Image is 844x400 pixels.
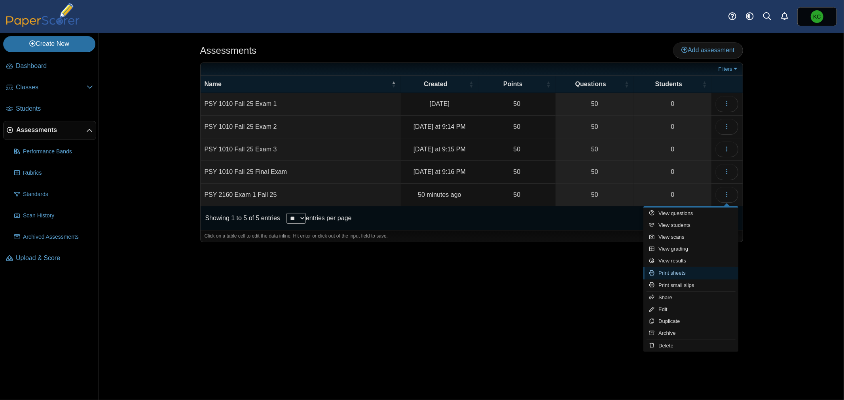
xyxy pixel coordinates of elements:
[424,81,448,87] span: Created
[634,184,712,206] a: 0
[546,76,551,92] span: Points : Activate to sort
[643,292,738,304] a: Share
[643,315,738,327] a: Duplicate
[556,93,634,115] a: 50
[702,76,707,92] span: Students : Activate to sort
[413,123,466,130] time: Sep 18, 2025 at 9:14 PM
[556,116,634,138] a: 50
[11,142,96,161] a: Performance Bands
[643,279,738,291] a: Print small slips
[201,93,401,115] td: PSY 1010 Fall 25 Exam 1
[634,138,712,160] a: 0
[717,65,741,73] a: Filters
[391,76,396,92] span: Name : Activate to invert sorting
[634,93,712,115] a: 0
[575,81,606,87] span: Questions
[478,116,556,138] td: 50
[201,161,401,183] td: PSY 1010 Fall 25 Final Exam
[643,231,738,243] a: View scans
[23,148,93,156] span: Performance Bands
[556,161,634,183] a: 50
[643,255,738,267] a: View results
[3,121,96,140] a: Assessments
[201,230,743,242] div: Click on a table cell to edit the data inline. Hit enter or click out of the input field to save.
[643,327,738,339] a: Archive
[418,191,461,198] time: Sep 19, 2025 at 9:54 AM
[469,76,474,92] span: Created : Activate to sort
[556,138,634,160] a: 50
[11,185,96,204] a: Standards
[634,161,712,183] a: 0
[478,93,556,115] td: 50
[16,83,87,92] span: Classes
[643,243,738,255] a: View grading
[673,42,743,58] a: Add assessment
[11,164,96,183] a: Rubrics
[655,81,682,87] span: Students
[643,304,738,315] a: Edit
[556,184,634,206] a: 50
[11,206,96,225] a: Scan History
[797,7,837,26] a: Kelly Charlton
[643,340,738,352] a: Delete
[643,208,738,219] a: View questions
[3,22,82,28] a: PaperScorer
[3,249,96,268] a: Upload & Score
[11,228,96,247] a: Archived Assessments
[478,161,556,183] td: 50
[306,215,352,221] label: entries per page
[3,57,96,76] a: Dashboard
[201,184,401,206] td: PSY 2160 Exam 1 Fall 25
[3,78,96,97] a: Classes
[201,116,401,138] td: PSY 1010 Fall 25 Exam 2
[413,168,466,175] time: Sep 18, 2025 at 9:16 PM
[643,267,738,279] a: Print sheets
[16,254,93,262] span: Upload & Score
[3,36,95,52] a: Create New
[811,10,823,23] span: Kelly Charlton
[813,14,821,19] span: Kelly Charlton
[3,100,96,119] a: Students
[201,138,401,161] td: PSY 1010 Fall 25 Exam 3
[413,146,466,153] time: Sep 18, 2025 at 9:15 PM
[205,81,222,87] span: Name
[478,184,556,206] td: 50
[201,206,280,230] div: Showing 1 to 5 of 5 entries
[478,138,556,161] td: 50
[200,44,257,57] h1: Assessments
[16,126,86,134] span: Assessments
[16,62,93,70] span: Dashboard
[23,169,93,177] span: Rubrics
[503,81,523,87] span: Points
[23,233,93,241] span: Archived Assessments
[430,100,450,107] time: Sep 11, 2025 at 2:52 PM
[3,3,82,27] img: PaperScorer
[776,8,793,25] a: Alerts
[624,76,629,92] span: Questions : Activate to sort
[681,47,734,53] span: Add assessment
[23,191,93,198] span: Standards
[16,104,93,113] span: Students
[643,219,738,231] a: View students
[634,116,712,138] a: 0
[23,212,93,220] span: Scan History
